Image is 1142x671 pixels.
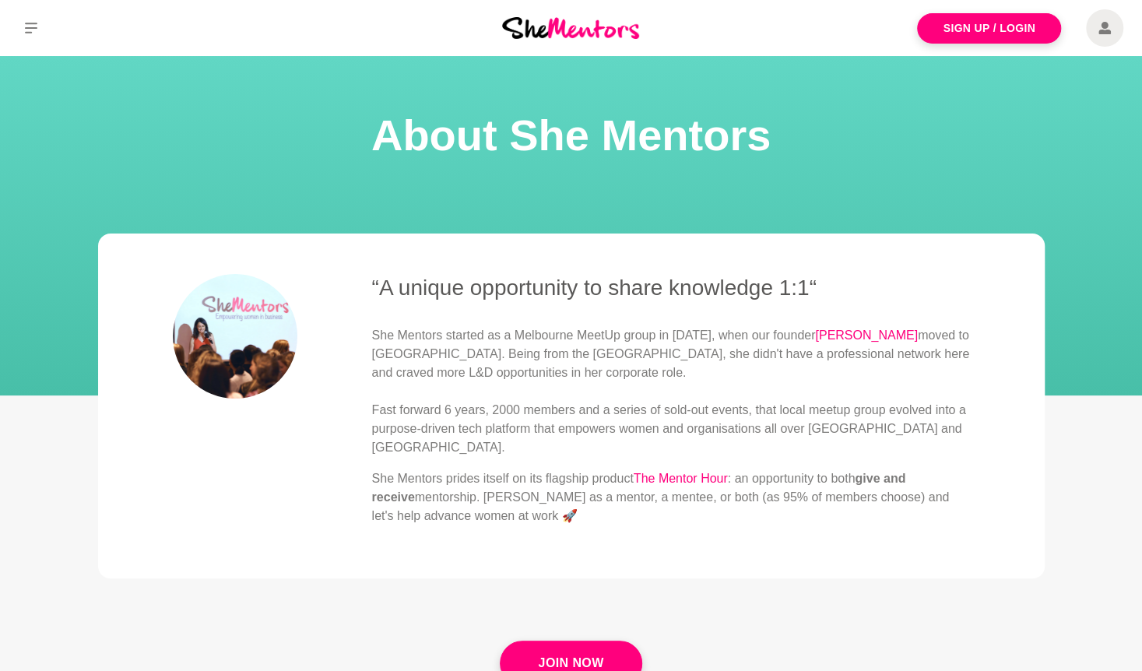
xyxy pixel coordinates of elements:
h3: “A unique opportunity to share knowledge 1:1“ [372,274,970,301]
a: The Mentor Hour [634,472,728,485]
p: She Mentors started as a Melbourne MeetUp group in [DATE], when our founder moved to [GEOGRAPHIC_... [372,326,970,457]
h1: About She Mentors [19,106,1123,165]
a: [PERSON_NAME] [815,328,918,342]
a: Sign Up / Login [917,13,1061,44]
img: She Mentors Logo [502,17,639,38]
p: She Mentors prides itself on its flagship product : an opportunity to both mentorship. [PERSON_NA... [372,469,970,525]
